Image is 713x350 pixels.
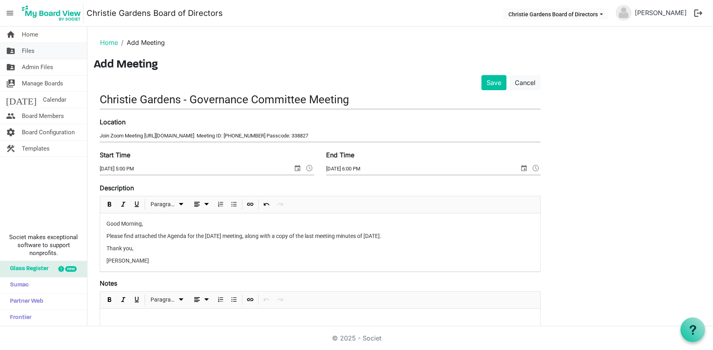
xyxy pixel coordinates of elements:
span: construction [6,141,15,157]
button: dropdownbutton [189,295,213,305]
div: Alignments [188,196,214,213]
div: new [65,266,77,272]
span: Sumac [6,277,29,293]
span: Partner Web [6,294,43,309]
div: Bold [103,292,116,308]
label: Start Time [100,150,130,160]
div: Bold [103,196,116,213]
span: Frontier [6,310,31,326]
div: Underline [130,292,143,308]
span: people [6,108,15,124]
span: switch_account [6,75,15,91]
div: Insert Link [243,292,257,308]
button: Numbered List [215,199,226,209]
button: Numbered List [215,295,226,305]
span: Board Configuration [22,124,75,140]
div: Insert Link [243,196,257,213]
span: Paragraph [151,295,176,305]
button: Insert Link [245,199,256,209]
span: Glass Register [6,261,48,277]
div: Numbered List [214,292,227,308]
span: folder_shared [6,43,15,59]
span: select [519,163,529,173]
a: Cancel [510,75,541,90]
span: select [293,163,302,173]
a: My Board View Logo [19,3,87,23]
button: Underline [131,295,142,305]
button: Bold [104,199,115,209]
img: My Board View Logo [19,3,83,23]
button: Italic [118,295,129,305]
button: Underline [131,199,142,209]
div: Alignments [188,292,214,308]
button: Italic [118,199,129,209]
span: home [6,27,15,43]
span: Calendar [43,92,66,108]
button: dropdownbutton [189,199,213,209]
span: [DATE] [6,92,37,108]
button: Undo [261,199,272,209]
label: Notes [100,278,117,288]
p: Good Morning, [106,220,534,228]
span: Admin Files [22,59,53,75]
a: Christie Gardens Board of Directors [87,5,223,21]
a: [PERSON_NAME] [632,5,690,21]
div: Undo [260,196,273,213]
span: Paragraph [151,199,176,209]
div: Italic [116,292,130,308]
button: Bulleted List [229,295,240,305]
span: Files [22,43,35,59]
input: Title [100,90,541,109]
label: Location [100,117,126,127]
button: logout [690,5,707,21]
button: Christie Gardens Board of Directors dropdownbutton [503,8,608,19]
span: menu [2,6,17,21]
div: Numbered List [214,196,227,213]
p: Thank you, [106,244,534,253]
button: Bold [104,295,115,305]
span: Templates [22,141,50,157]
span: Societ makes exceptional software to support nonprofits. [4,233,83,257]
div: Bulleted List [227,292,241,308]
div: Italic [116,196,130,213]
div: Bulleted List [227,196,241,213]
span: Manage Boards [22,75,63,91]
button: Paragraph dropdownbutton [148,295,187,305]
div: Formats [146,196,188,213]
div: Formats [146,292,188,308]
button: Save [481,75,506,90]
span: folder_shared [6,59,15,75]
a: © 2025 - Societ [332,334,381,342]
button: Insert Link [245,295,256,305]
button: Bulleted List [229,199,240,209]
li: Add Meeting [118,38,165,47]
span: settings [6,124,15,140]
button: Paragraph dropdownbutton [148,199,187,209]
label: End Time [326,150,354,160]
img: no-profile-picture.svg [616,5,632,21]
span: Home [22,27,38,43]
h3: Add Meeting [94,58,707,72]
p: Please find attached the Agenda for the [DATE] meeting, along with a copy of the last meeting min... [106,232,534,240]
label: Description [100,183,134,193]
span: Board Members [22,108,64,124]
div: Underline [130,196,143,213]
a: Home [100,39,118,46]
p: [PERSON_NAME] [106,257,534,265]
